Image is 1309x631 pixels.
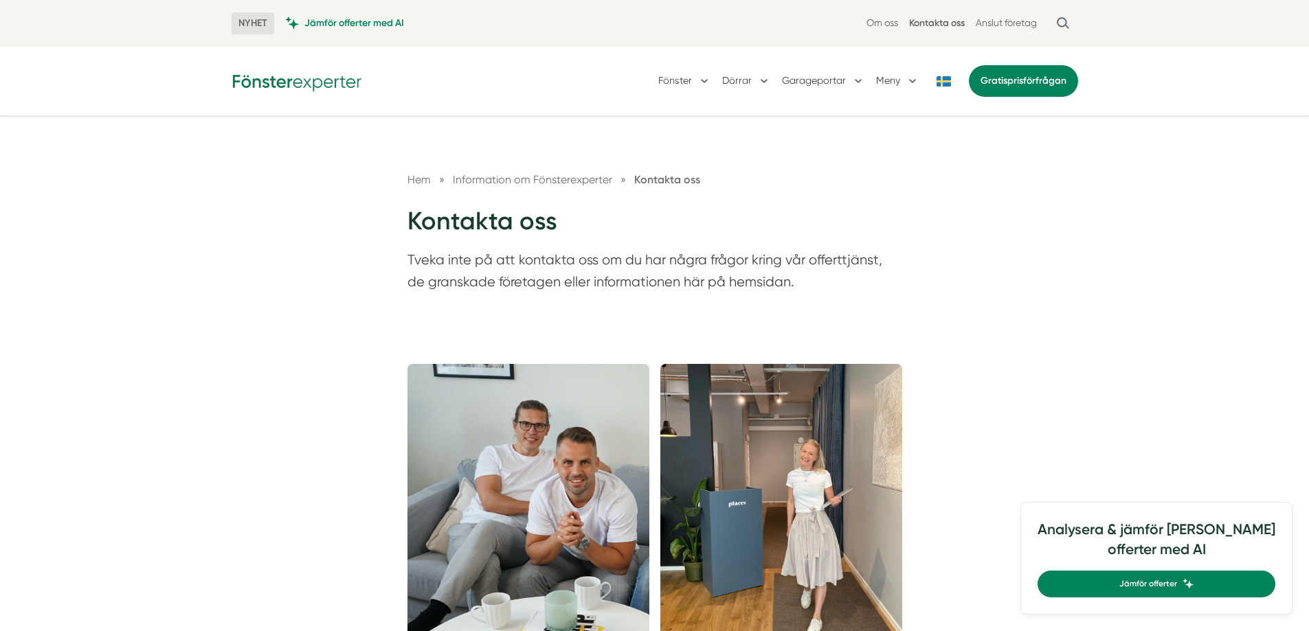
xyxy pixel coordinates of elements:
a: Information om Fönsterexperter [453,173,615,186]
span: » [439,171,445,188]
a: Jämför offerter med AI [285,16,404,30]
button: Fönster [658,63,711,99]
a: Gratisprisförfrågan [969,65,1078,97]
button: Garageportar [782,63,865,99]
button: Dörrar [722,63,771,99]
p: Tveka inte på att kontakta oss om du har några frågor kring vår offerttjänst, de granskade företa... [407,249,902,299]
a: Om oss [866,16,898,30]
nav: Breadcrumb [407,171,902,188]
a: Anslut företag [976,16,1037,30]
span: Jämför offerter [1119,577,1177,590]
span: Information om Fönsterexperter [453,173,612,186]
h1: Kontakta oss [407,205,902,249]
a: Kontakta oss [634,173,700,186]
img: Fönsterexperter Logotyp [232,70,362,91]
a: Jämför offerter [1038,571,1275,597]
button: Meny [876,63,919,99]
span: NYHET [232,12,274,34]
span: » [620,171,626,188]
h4: Analysera & jämför [PERSON_NAME] offerter med AI [1038,519,1275,571]
a: Kontakta oss [909,16,965,30]
span: Jämför offerter med AI [304,16,404,30]
a: Hem [407,173,431,186]
span: Gratis [981,75,1007,87]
